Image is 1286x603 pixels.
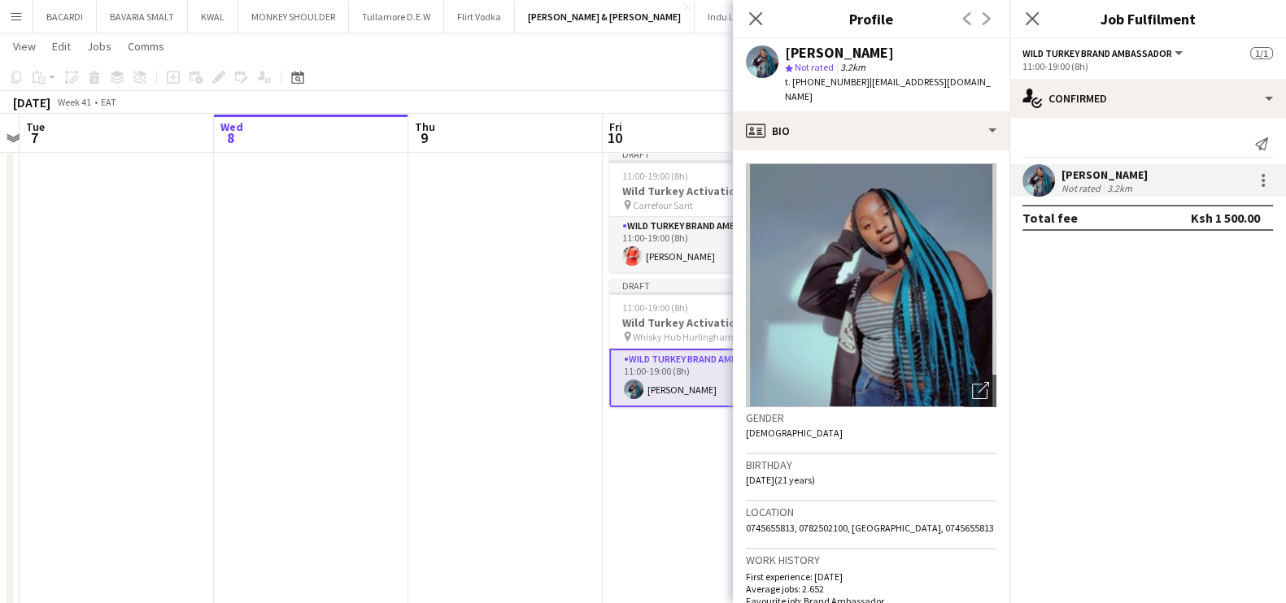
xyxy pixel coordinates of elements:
span: Tue [26,119,45,134]
app-card-role: Wild Turkey Brand Ambassador1/111:00-19:00 (8h)[PERSON_NAME] [609,217,791,272]
span: Wed [220,119,243,134]
button: BACARDI [33,1,97,33]
h3: Gender [746,410,996,425]
div: Draft [609,147,791,160]
span: 1/1 [1250,47,1273,59]
a: Jobs [81,36,118,57]
div: [PERSON_NAME] [1061,167,1148,182]
span: Week 41 [54,96,94,108]
button: Indu Logistics [695,1,778,33]
app-job-card: Draft11:00-19:00 (8h)1/1Wild Turkey Activation Whisky Hub Hurlingham1 RoleWild Turkey Brand Ambas... [609,279,791,407]
span: 0745655813, 0782502100, [GEOGRAPHIC_DATA], 0745655813 [746,522,994,534]
span: View [13,39,36,54]
img: Crew avatar or photo [746,163,996,407]
app-job-card: Draft11:00-19:00 (8h)1/1Wild Turkey Activation Carrefour Sarit1 RoleWild Turkey Brand Ambassador1... [609,147,791,272]
a: Comms [121,36,171,57]
button: KWAL [188,1,238,33]
h3: Profile [733,8,1009,29]
div: EAT [101,96,116,108]
h3: Work history [746,553,996,567]
span: [DATE] (21 years) [746,474,815,486]
span: 8 [218,128,243,147]
span: Wild Turkey Brand Ambassador [1022,47,1172,59]
span: Whisky Hub Hurlingham [633,331,734,343]
span: 9 [412,128,435,147]
a: Edit [46,36,77,57]
button: [PERSON_NAME] & [PERSON_NAME] [515,1,695,33]
button: Tullamore D.E.W [349,1,444,33]
div: 3.2km [1104,182,1136,194]
span: 7 [24,128,45,147]
span: 11:00-19:00 (8h) [622,170,688,182]
span: 10 [607,128,622,147]
button: Flirt Vodka [444,1,515,33]
div: Total fee [1022,210,1078,226]
span: [DEMOGRAPHIC_DATA] [746,427,843,439]
span: t. [PHONE_NUMBER] [785,76,870,88]
a: View [7,36,42,57]
div: Not rated [1061,182,1104,194]
span: Jobs [87,39,111,54]
p: First experience: [DATE] [746,570,996,583]
div: [DATE] [13,94,50,111]
button: MONKEY SHOULDER [238,1,349,33]
span: Carrefour Sarit [633,199,693,211]
div: [PERSON_NAME] [785,46,894,60]
div: Confirmed [1009,79,1286,118]
span: Edit [52,39,71,54]
span: 3.2km [837,61,869,73]
button: Wild Turkey Brand Ambassador [1022,47,1185,59]
span: Not rated [795,61,834,73]
button: BAVARIA SMALT [97,1,188,33]
h3: Wild Turkey Activation [609,184,791,198]
span: Thu [415,119,435,134]
div: Draft [609,279,791,292]
span: Comms [128,39,164,54]
span: 11:00-19:00 (8h) [622,301,688,314]
p: Average jobs: 2.652 [746,583,996,595]
app-card-role: Wild Turkey Brand Ambassador1/111:00-19:00 (8h)[PERSON_NAME] [609,349,791,407]
span: Fri [609,119,622,134]
h3: Wild Turkey Activation [609,315,791,330]
div: Open photos pop-in [964,375,996,407]
div: 11:00-19:00 (8h) [1022,60,1273,72]
span: | [EMAIL_ADDRESS][DOMAIN_NAME] [785,76,991,102]
div: Ksh 1 500.00 [1191,210,1260,226]
h3: Birthday [746,458,996,472]
h3: Job Fulfilment [1009,8,1286,29]
div: Bio [733,111,1009,150]
h3: Location [746,505,996,519]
